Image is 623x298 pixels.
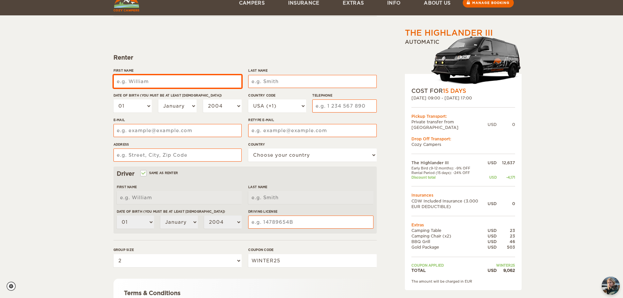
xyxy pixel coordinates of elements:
img: Freyja at Cozy Campers [602,277,620,295]
div: The amount will be charged in EUR [411,279,515,284]
input: Same as renter [141,172,145,176]
span: 15 Days [443,88,466,94]
label: Date of birth (You must be at least [DEMOGRAPHIC_DATA]) [113,93,242,98]
label: Group size [113,247,242,252]
td: Insurances [411,192,515,198]
input: e.g. 14789654B [248,216,373,229]
input: e.g. Street, City, Zip Code [113,149,242,162]
button: chat-button [602,277,620,295]
div: USD [488,233,497,239]
label: Country [248,142,376,147]
input: e.g. example@example.com [248,124,376,137]
label: Driving License [248,209,373,214]
div: Renter [113,54,377,61]
div: The Highlander III [405,27,493,39]
div: Pickup Transport: [411,114,515,119]
td: Camping Table [411,228,488,233]
input: e.g. Smith [248,75,376,88]
div: 23 [497,228,515,233]
div: USD [488,228,497,233]
td: Extras [411,222,515,228]
div: USD [488,268,497,273]
div: COST FOR [411,87,515,95]
label: Country Code [248,93,306,98]
input: e.g. example@example.com [113,124,242,137]
input: e.g. 1 234 567 890 [312,99,376,113]
td: Gold Package [411,244,488,250]
input: e.g. William [117,191,242,204]
td: Cozy Campers [411,142,515,147]
div: USD [488,244,497,250]
td: Private transfer from [GEOGRAPHIC_DATA] [411,119,488,130]
div: 9,062 [497,268,515,273]
div: USD [488,160,497,166]
div: USD [488,175,497,180]
label: Last Name [248,184,373,189]
a: Cookie settings [7,282,20,291]
div: USD [488,201,497,206]
div: Driver [117,170,373,178]
label: First Name [113,68,242,73]
div: Terms & Conditions [124,289,366,297]
label: Coupon code [248,247,376,252]
div: Automatic [405,39,522,87]
div: USD [488,122,497,127]
td: Rental Period (15 days): -24% OFF [411,170,488,175]
label: E-mail [113,117,242,122]
td: Camping Chair (x2) [411,233,488,239]
div: USD [488,239,497,244]
td: Early Bird (9-12 months): -9% OFF [411,166,488,170]
label: Retype E-mail [248,117,376,122]
label: Same as renter [141,170,178,176]
div: -4,171 [497,175,515,180]
label: Telephone [312,93,376,98]
label: Date of birth (You must be at least [DEMOGRAPHIC_DATA]) [117,209,242,214]
div: Drop Off Transport: [411,136,515,142]
div: 0 [497,201,515,206]
td: TOTAL [411,268,488,273]
td: The Highlander III [411,160,488,166]
div: 23 [497,233,515,239]
td: CDW Included Insurance (3.000 EUR DEDUCTIBLE) [411,198,488,209]
input: e.g. William [113,75,242,88]
td: Discount total [411,175,488,180]
td: WINTER25 [488,263,515,267]
td: BBQ Grill [411,239,488,244]
label: Last Name [248,68,376,73]
div: 503 [497,244,515,250]
td: Coupon applied [411,263,488,267]
div: 46 [497,239,515,244]
div: 0 [497,122,515,127]
div: 12,637 [497,160,515,166]
div: [DATE] 09:00 - [DATE] 17:00 [411,95,515,100]
label: First Name [117,184,242,189]
input: e.g. Smith [248,191,373,204]
label: Address [113,142,242,147]
img: stor-langur-4.png [431,33,522,87]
